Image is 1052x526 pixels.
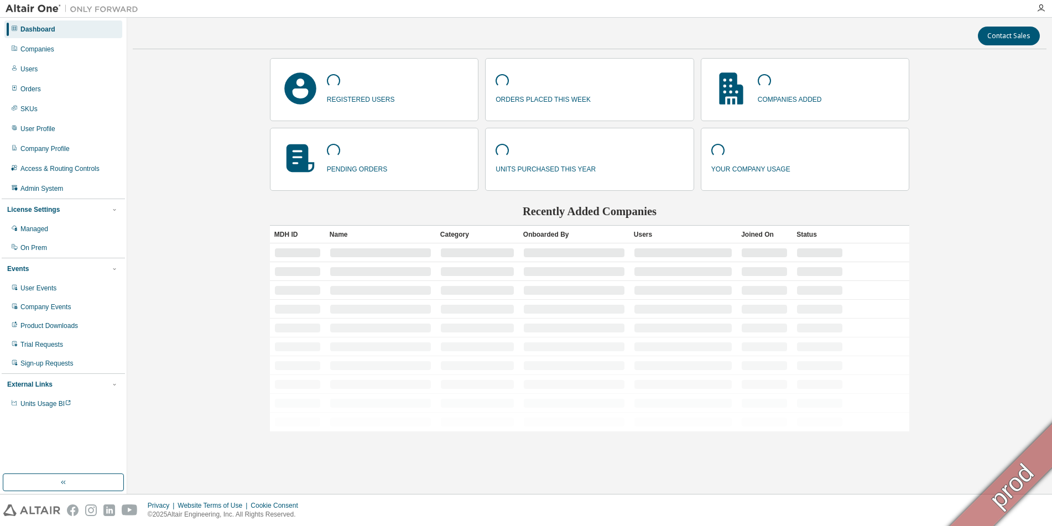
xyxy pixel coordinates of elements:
[67,504,79,516] img: facebook.svg
[20,144,70,153] div: Company Profile
[496,92,591,105] p: orders placed this week
[20,321,78,330] div: Product Downloads
[20,164,100,173] div: Access & Routing Controls
[103,504,115,516] img: linkedin.svg
[796,226,843,243] div: Status
[148,501,178,510] div: Privacy
[496,162,596,174] p: units purchased this year
[20,105,38,113] div: SKUs
[440,226,514,243] div: Category
[20,243,47,252] div: On Prem
[7,264,29,273] div: Events
[274,226,321,243] div: MDH ID
[20,359,73,368] div: Sign-up Requests
[122,504,138,516] img: youtube.svg
[978,27,1040,45] button: Contact Sales
[20,340,63,349] div: Trial Requests
[327,162,387,174] p: pending orders
[634,226,732,243] div: Users
[7,205,60,214] div: License Settings
[758,92,822,105] p: companies added
[148,510,305,519] p: © 2025 Altair Engineering, Inc. All Rights Reserved.
[3,504,60,516] img: altair_logo.svg
[85,504,97,516] img: instagram.svg
[20,400,71,408] span: Units Usage BI
[178,501,251,510] div: Website Terms of Use
[741,226,788,243] div: Joined On
[20,45,54,54] div: Companies
[20,303,71,311] div: Company Events
[20,25,55,34] div: Dashboard
[330,226,431,243] div: Name
[270,204,909,218] h2: Recently Added Companies
[6,3,144,14] img: Altair One
[20,225,48,233] div: Managed
[20,124,55,133] div: User Profile
[711,162,790,174] p: your company usage
[523,226,625,243] div: Onboarded By
[327,92,395,105] p: registered users
[20,65,38,74] div: Users
[7,380,53,389] div: External Links
[20,284,56,293] div: User Events
[251,501,304,510] div: Cookie Consent
[20,85,41,93] div: Orders
[20,184,63,193] div: Admin System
